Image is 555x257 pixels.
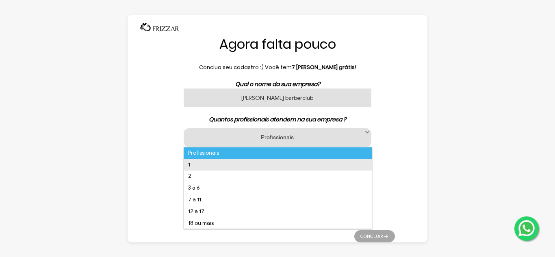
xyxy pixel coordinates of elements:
[160,155,395,164] p: Qual sistema utilizava antes?
[184,159,372,171] li: 1
[160,80,395,89] p: Qual o nome da sua empresa?
[160,195,395,203] p: Veio por algum de nossos parceiros?
[184,182,372,194] li: 3 a 6
[517,218,536,238] img: whatsapp.png
[160,115,395,124] p: Quantos profissionais atendem na sua empresa ?
[292,63,356,71] b: 7 [PERSON_NAME] grátis!
[184,89,371,107] input: Nome da sua empresa
[160,63,395,71] p: Conclua seu cadastro :) Você tem
[194,133,361,141] label: Profissionais
[184,218,372,229] li: 18 ou mais
[354,226,395,242] ul: Pagination
[184,147,372,159] li: Profissionais
[184,171,372,182] li: 2
[184,194,372,206] li: 7 a 11
[160,36,395,53] h1: Agora falta pouco
[184,206,372,218] li: 12 a 17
